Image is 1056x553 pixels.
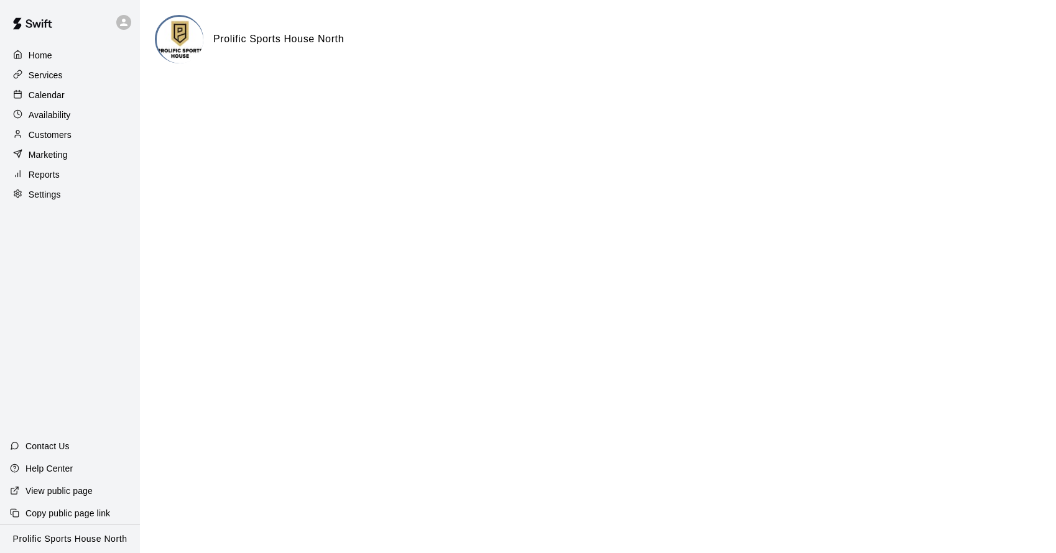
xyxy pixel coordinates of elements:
[29,168,60,181] p: Reports
[25,507,110,519] p: Copy public page link
[29,89,65,101] p: Calendar
[10,145,130,164] a: Marketing
[10,66,130,85] a: Services
[29,188,61,201] p: Settings
[10,106,130,124] a: Availability
[25,485,93,497] p: View public page
[29,129,72,141] p: Customers
[157,17,203,63] img: Prolific Sports House North logo
[10,165,130,184] a: Reports
[29,69,63,81] p: Services
[13,532,127,546] p: Prolific Sports House North
[29,149,68,161] p: Marketing
[10,46,130,65] a: Home
[10,86,130,104] a: Calendar
[29,109,71,121] p: Availability
[213,31,344,47] h6: Prolific Sports House North
[29,49,52,62] p: Home
[25,440,70,452] p: Contact Us
[25,462,73,475] p: Help Center
[10,126,130,144] a: Customers
[10,185,130,204] a: Settings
